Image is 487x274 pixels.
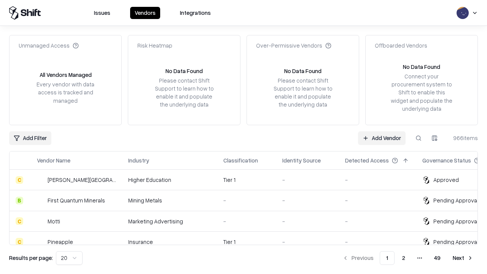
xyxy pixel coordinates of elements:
[428,251,447,265] button: 49
[19,41,79,49] div: Unmanaged Access
[271,76,334,109] div: Please contact Shift Support to learn how to enable it and populate the underlying data
[34,80,97,104] div: Every vendor with data access is tracked and managed
[345,196,410,204] div: -
[37,217,45,225] img: Motti
[390,72,453,113] div: Connect your procurement system to Shift to enable this widget and populate the underlying data
[223,176,270,184] div: Tier 1
[223,196,270,204] div: -
[282,196,333,204] div: -
[433,196,478,204] div: Pending Approval
[40,71,92,79] div: All Vendors Managed
[16,197,23,204] div: B
[403,63,440,71] div: No Data Found
[433,176,459,184] div: Approved
[282,217,333,225] div: -
[89,7,115,19] button: Issues
[166,67,203,75] div: No Data Found
[282,156,321,164] div: Identity Source
[223,217,270,225] div: -
[16,176,23,184] div: C
[37,197,45,204] img: First Quantum Minerals
[48,196,105,204] div: First Quantum Minerals
[358,131,406,145] a: Add Vendor
[284,67,321,75] div: No Data Found
[9,254,53,262] p: Results per page:
[448,251,478,265] button: Next
[130,7,160,19] button: Vendors
[128,238,211,246] div: Insurance
[433,238,478,246] div: Pending Approval
[137,41,172,49] div: Risk Heatmap
[338,251,478,265] nav: pagination
[223,156,258,164] div: Classification
[375,41,427,49] div: Offboarded Vendors
[345,176,410,184] div: -
[396,251,411,265] button: 2
[345,156,389,164] div: Detected Access
[256,41,331,49] div: Over-Permissive Vendors
[37,238,45,245] img: Pineapple
[128,196,211,204] div: Mining Metals
[37,176,45,184] img: Reichman University
[345,238,410,246] div: -
[422,156,471,164] div: Governance Status
[48,217,60,225] div: Motti
[433,217,478,225] div: Pending Approval
[9,131,51,145] button: Add Filter
[380,251,395,265] button: 1
[48,238,73,246] div: Pineapple
[128,217,211,225] div: Marketing Advertising
[48,176,116,184] div: [PERSON_NAME][GEOGRAPHIC_DATA]
[128,156,149,164] div: Industry
[37,156,70,164] div: Vendor Name
[128,176,211,184] div: Higher Education
[345,217,410,225] div: -
[175,7,215,19] button: Integrations
[223,238,270,246] div: Tier 1
[16,238,23,245] div: C
[16,217,23,225] div: C
[282,238,333,246] div: -
[282,176,333,184] div: -
[447,134,478,142] div: 966 items
[153,76,216,109] div: Please contact Shift Support to learn how to enable it and populate the underlying data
